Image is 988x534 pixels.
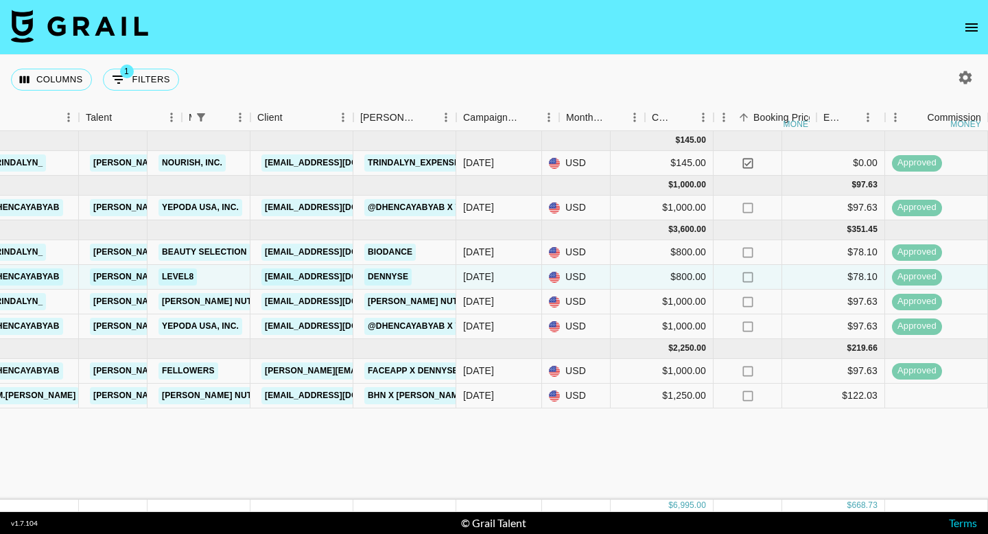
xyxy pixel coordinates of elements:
[158,199,242,216] a: Yepoda USA, Inc.
[858,107,878,128] button: Menu
[892,246,942,259] span: approved
[611,151,714,176] div: $145.00
[851,179,856,191] div: $
[782,240,885,265] div: $78.10
[892,201,942,214] span: approved
[611,384,714,408] div: $1,250.00
[542,196,611,220] div: USD
[843,108,862,127] button: Sort
[566,104,605,131] div: Month Due
[559,104,645,131] div: Month Due
[892,270,942,283] span: approved
[851,500,878,511] div: 668.73
[158,362,218,380] a: Fellowers
[261,362,416,380] a: [PERSON_NAME][EMAIL_ADDRESS]
[261,154,415,172] a: [EMAIL_ADDRESS][DOMAIN_NAME]
[611,290,714,314] div: $1,000.00
[463,270,494,283] div: Aug '25
[463,388,494,402] div: Sep '25
[364,199,494,216] a: @dhencayabyab x Yepoda
[158,268,197,286] a: LEVEL8
[611,359,714,384] div: $1,000.00
[674,108,693,127] button: Sort
[261,268,415,286] a: [EMAIL_ADDRESS][DOMAIN_NAME]
[753,104,814,131] div: Booking Price
[333,107,353,128] button: Menu
[851,224,878,235] div: 351.45
[542,240,611,265] div: USD
[611,265,714,290] div: $800.00
[463,245,494,259] div: Aug '25
[158,154,226,172] a: Nourish, Inc.
[668,224,673,235] div: $
[90,244,384,261] a: [PERSON_NAME][EMAIL_ADDRESS][PERSON_NAME][DOMAIN_NAME]
[158,293,284,310] a: [PERSON_NAME] Nutrition
[782,314,885,339] div: $97.63
[456,104,559,131] div: Campaign (Type)
[90,362,384,380] a: [PERSON_NAME][EMAIL_ADDRESS][PERSON_NAME][DOMAIN_NAME]
[734,108,753,127] button: Sort
[261,387,415,404] a: [EMAIL_ADDRESS][DOMAIN_NAME]
[542,265,611,290] div: USD
[542,359,611,384] div: USD
[191,108,211,127] div: 1 active filter
[847,500,852,511] div: $
[364,268,412,286] a: Dennyse
[158,318,242,335] a: Yepoda USA, Inc.
[782,290,885,314] div: $97.63
[611,240,714,265] div: $800.00
[463,156,494,170] div: Jun '25
[680,135,706,146] div: 145.00
[673,179,706,191] div: 1,000.00
[463,104,519,131] div: Campaign (Type)
[11,519,38,528] div: v 1.7.104
[782,151,885,176] div: $0.00
[191,108,211,127] button: Show filters
[714,107,734,128] button: Menu
[782,196,885,220] div: $97.63
[611,196,714,220] div: $1,000.00
[463,200,494,214] div: Jul '25
[542,314,611,339] div: USD
[782,384,885,408] div: $122.03
[250,104,353,131] div: Client
[668,179,673,191] div: $
[847,224,852,235] div: $
[120,65,134,78] span: 1
[539,107,559,128] button: Menu
[605,108,624,127] button: Sort
[463,364,494,378] div: Sep '25
[645,104,714,131] div: Currency
[158,244,250,261] a: Beauty Selection
[856,179,878,191] div: 97.63
[958,14,985,41] button: open drawer
[158,387,284,404] a: [PERSON_NAME] Nutrition
[189,104,191,131] div: Manager
[11,10,148,43] img: Grail Talent
[90,154,384,172] a: [PERSON_NAME][EMAIL_ADDRESS][PERSON_NAME][DOMAIN_NAME]
[211,108,230,127] button: Sort
[90,268,384,286] a: [PERSON_NAME][EMAIL_ADDRESS][PERSON_NAME][DOMAIN_NAME]
[90,387,384,404] a: [PERSON_NAME][EMAIL_ADDRESS][PERSON_NAME][DOMAIN_NAME]
[364,244,416,261] a: Biodance
[949,516,977,529] a: Terms
[90,199,384,216] a: [PERSON_NAME][EMAIL_ADDRESS][PERSON_NAME][DOMAIN_NAME]
[519,108,539,127] button: Sort
[784,120,814,128] div: money
[782,265,885,290] div: $78.10
[90,318,384,335] a: [PERSON_NAME][EMAIL_ADDRESS][PERSON_NAME][DOMAIN_NAME]
[364,387,470,404] a: BHN X [PERSON_NAME]
[261,244,415,261] a: [EMAIL_ADDRESS][DOMAIN_NAME]
[11,69,92,91] button: Select columns
[463,319,494,333] div: Aug '25
[851,343,878,354] div: 219.66
[624,107,645,128] button: Menu
[364,318,494,335] a: @dhencayabyab x Yepoda
[58,107,79,128] button: Menu
[542,384,611,408] div: USD
[86,104,112,131] div: Talent
[90,293,384,310] a: [PERSON_NAME][EMAIL_ADDRESS][PERSON_NAME][DOMAIN_NAME]
[112,108,131,127] button: Sort
[892,156,942,170] span: approved
[283,108,302,127] button: Sort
